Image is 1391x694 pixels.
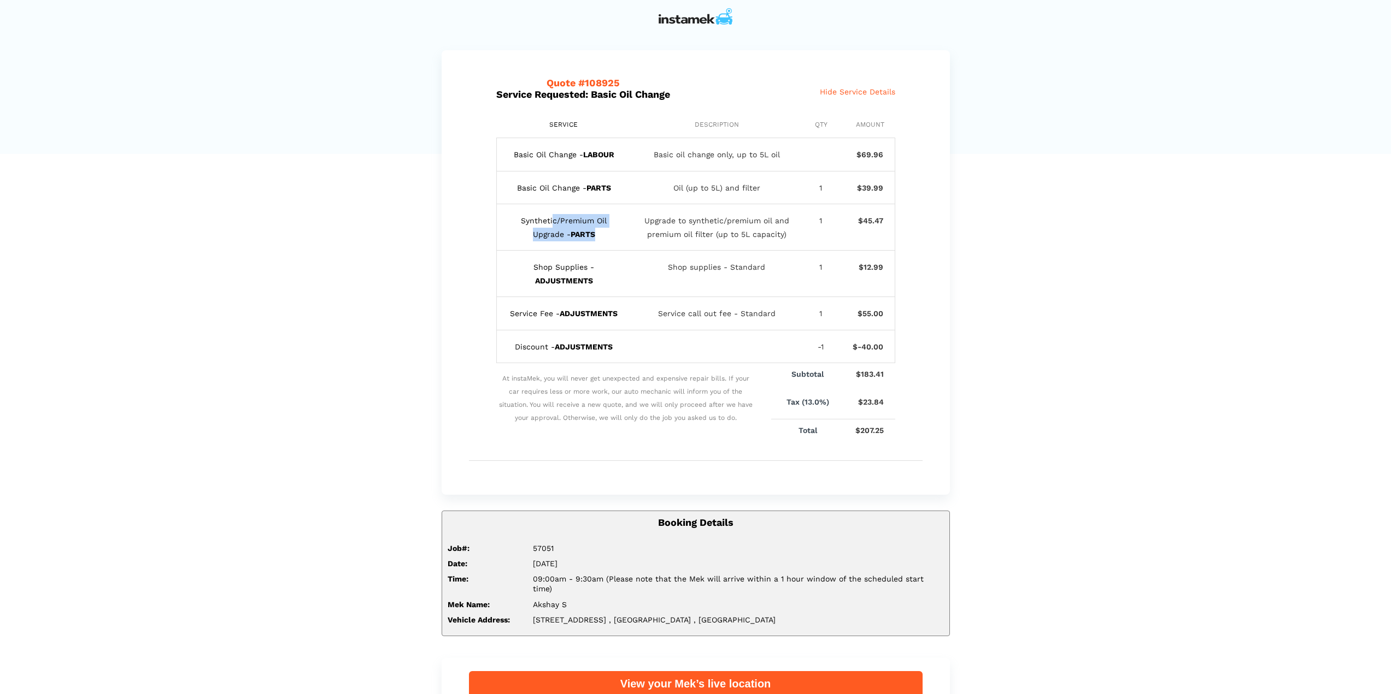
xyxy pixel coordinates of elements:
[525,559,952,568] div: [DATE]
[508,148,620,162] div: Basic Oil Change -
[496,77,697,100] h5: Service Requested: Basic Oil Change
[525,574,952,594] div: 09:00am - 9:30am (Please note that the Mek will arrive within a 1 hour window of the scheduled st...
[813,307,829,321] div: 1
[782,369,833,381] p: Subtotal
[833,425,884,437] p: $207.25
[609,615,691,624] span: , [GEOGRAPHIC_DATA]
[813,214,829,241] div: 1
[508,307,620,321] div: Service Fee -
[638,307,796,321] div: Service call out fee - Standard
[448,559,467,568] strong: Date:
[847,121,884,128] div: Amount
[813,181,829,195] div: 1
[508,214,620,241] div: Synthetic/Premium Oil Upgrade -
[846,307,884,321] div: $55.00
[846,260,884,287] div: $12.99
[813,260,829,287] div: 1
[555,342,613,351] b: ADJUSTMENTS
[814,121,829,128] div: Qty
[448,517,944,528] h5: Booking Details
[638,121,796,128] div: Description
[508,181,620,195] div: Basic Oil Change -
[782,425,833,437] p: Total
[583,150,614,159] b: LABOUR
[525,543,952,553] div: 57051
[507,121,620,128] div: Service
[448,574,468,583] strong: Time:
[508,340,620,354] div: Discount -
[833,396,884,408] p: $23.84
[533,615,606,624] span: [STREET_ADDRESS]
[560,309,618,318] b: ADJUSTMENTS
[813,340,829,354] div: -1
[846,181,884,195] div: $39.99
[448,615,510,624] strong: Vehicle Address:
[820,87,895,97] span: Hide Service Details
[638,148,796,162] div: Basic oil change only, up to 5L oil
[638,260,796,287] div: Shop supplies - Standard
[586,183,611,192] b: PARTS
[469,677,923,691] div: View your Mek’s live location
[833,369,884,381] p: $183.41
[508,260,620,287] div: Shop Supplies -
[846,340,884,354] div: $-40.00
[571,230,595,239] b: PARTS
[638,214,796,241] div: Upgrade to synthetic/premium oil and premium oil filter (up to 5L capacity)
[846,214,884,241] div: $45.47
[448,600,490,609] strong: Mek Name:
[547,77,620,88] span: Quote #108925
[448,544,469,553] strong: Job#:
[525,600,952,609] div: Akshay S
[782,396,833,408] p: Tax (13.0%)
[638,181,796,195] div: Oil (up to 5L) and filter
[496,363,756,447] span: At instaMek, you will never get unexpected and expensive repair bills. If your car requires less ...
[694,615,776,624] span: , [GEOGRAPHIC_DATA]
[535,276,593,285] b: ADJUSTMENTS
[846,148,884,162] div: $69.96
